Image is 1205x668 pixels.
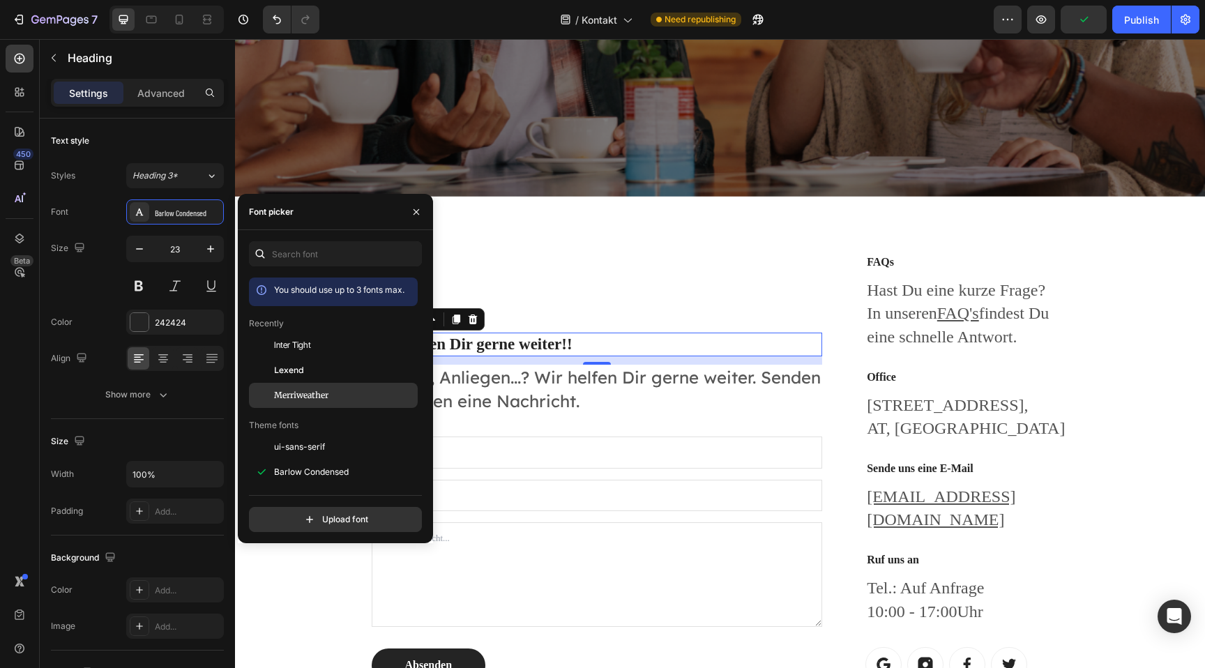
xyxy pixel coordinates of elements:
div: 242424 [155,317,220,329]
div: Image [51,620,75,632]
button: Heading 3* [126,163,224,188]
div: Beta [10,255,33,266]
div: Show more [105,388,170,402]
p: Tel.: Auf Anfrage 10:00 - 17:00Uhr [632,538,832,584]
input: Auto [127,462,223,487]
p: Theme fonts [249,419,298,432]
div: Publish [1124,13,1159,27]
input: Search font [249,241,422,266]
div: Padding [51,505,83,517]
div: Width [51,468,74,480]
p: Office [632,330,832,347]
div: 450 [13,149,33,160]
span: Inter Tight [274,339,311,351]
span: Merriweather [274,389,328,402]
div: Styles [51,169,75,182]
p: 7 [91,11,98,28]
p: [STREET_ADDRESS], AT, [GEOGRAPHIC_DATA] [632,355,832,402]
p: Hast Du eine kurze Frage? In unseren findest Du eine schnelle Antwort. [632,240,832,310]
span: Heading 3* [132,169,178,182]
span: ui-sans-serif [274,441,325,453]
div: Align [51,349,90,368]
div: Open Intercom Messenger [1158,600,1191,633]
button: Upload font [249,507,422,532]
span: Kontakt [582,13,617,27]
h3: Sende uns eine E-Mail [630,420,833,439]
p: Advanced [137,86,185,100]
button: Show more [51,382,224,407]
span: Barlow Condensed [274,466,349,478]
p: Settings [69,86,108,100]
div: Add... [155,621,220,633]
button: 7 [6,6,104,33]
h3: Ruf uns an [630,511,833,531]
div: Upload font [303,513,368,526]
p: FAQs [632,215,832,231]
p: Recently [249,317,284,330]
iframe: Design area [235,39,1205,668]
div: Font [51,206,68,218]
div: Add... [155,506,220,518]
div: Size [51,432,88,451]
div: Color [51,316,73,328]
span: Lexend [274,364,304,377]
div: Absenden [170,618,218,635]
div: Font picker [249,206,294,218]
div: Size [51,239,88,258]
p: Heading [68,50,218,66]
span: / [575,13,579,27]
span: You should use up to 3 fonts max. [274,284,404,295]
a: [EMAIL_ADDRESS][DOMAIN_NAME] [632,448,780,490]
div: Color [51,584,73,596]
div: Add... [155,584,220,597]
a: FAQ's [702,265,744,283]
div: Background [51,549,119,568]
div: Barlow Condensed [155,206,220,219]
div: Undo/Redo [263,6,319,33]
button: Absenden [137,609,251,643]
div: Text style [51,135,89,147]
span: Need republishing [665,13,736,26]
button: Publish [1112,6,1171,33]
